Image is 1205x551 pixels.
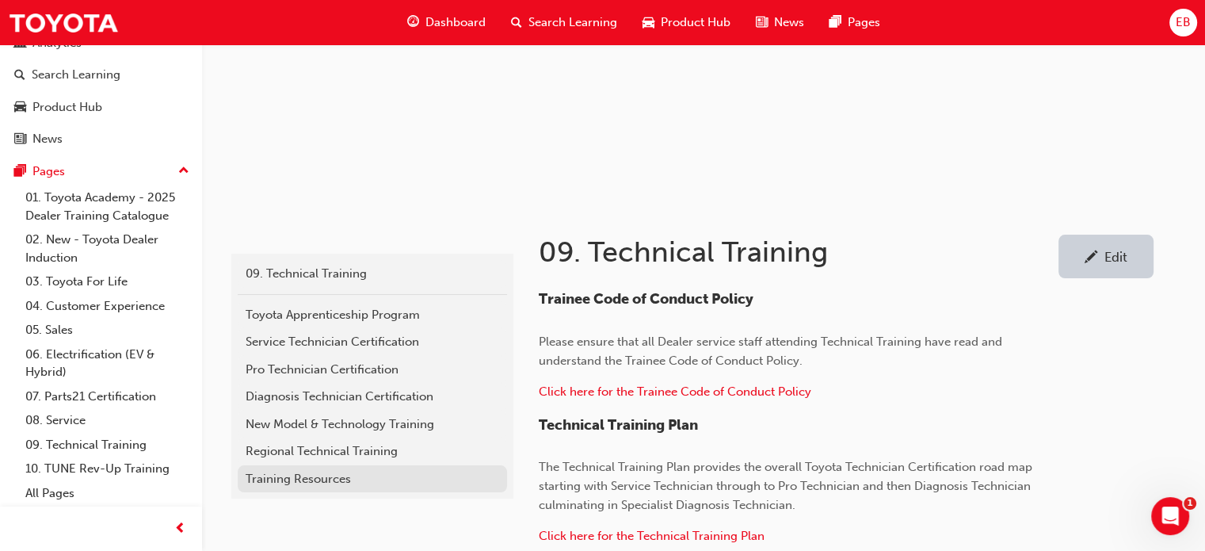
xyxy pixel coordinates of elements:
a: Pro Technician Certification [238,356,507,384]
a: Regional Technical Training [238,438,507,465]
span: car-icon [643,13,654,33]
a: pages-iconPages [817,6,893,39]
a: 08. Service [19,408,196,433]
a: news-iconNews [743,6,817,39]
a: 05. Sales [19,318,196,342]
a: 06. Electrification (EV & Hybrid) [19,342,196,385]
a: Service Technician Certification [238,328,507,356]
span: news-icon [14,132,26,147]
span: up-icon [178,161,189,182]
span: Dashboard [425,13,486,32]
div: Product Hub [32,98,102,117]
div: New Model & Technology Training [246,415,499,434]
div: News [32,130,63,148]
span: prev-icon [174,519,186,539]
h1: 09. Technical Training [539,235,1058,270]
a: Edit [1058,235,1154,278]
a: Training Resources [238,465,507,493]
a: New Model & Technology Training [238,411,507,438]
div: 09. Technical Training [246,265,499,283]
span: guage-icon [407,13,419,33]
div: Toyota Apprenticeship Program [246,306,499,324]
span: News [774,13,804,32]
img: Trak [8,5,119,40]
span: Pages [848,13,880,32]
a: 04. Customer Experience [19,294,196,319]
a: Product Hub [6,93,196,122]
a: ​Click here for the Technical Training Plan [539,529,765,543]
div: Edit [1104,249,1127,265]
div: Pages [32,163,65,181]
span: 1 [1184,497,1196,510]
span: chart-icon [14,36,26,51]
a: guage-iconDashboard [395,6,498,39]
span: Click here for the Technical Training Plan [539,529,765,543]
span: Please ensure that all Dealer service staff attending Technical Training have read and understand... [539,335,1005,368]
span: Technical Training Plan [539,416,698,434]
span: Product Hub [661,13,730,32]
iframe: Intercom live chat [1151,497,1189,535]
a: Search Learning [6,60,196,90]
a: All Pages [19,481,196,506]
span: Trainee Code of Conduct Policy [539,290,753,308]
a: 09. Technical Training [238,260,507,288]
a: Toyota Apprenticeship Program [238,301,507,329]
a: 01. Toyota Academy - 2025 Dealer Training Catalogue [19,186,196,228]
span: Search Learning [528,13,617,32]
span: pages-icon [829,13,841,33]
div: Diagnosis Technician Certification [246,388,499,406]
a: Diagnosis Technician Certification [238,383,507,411]
div: Service Technician Certification [246,333,499,351]
a: 02. New - Toyota Dealer Induction [19,228,196,270]
button: EB [1169,9,1197,36]
span: car-icon [14,101,26,115]
span: search-icon [14,68,25,82]
span: search-icon [511,13,522,33]
span: news-icon [756,13,768,33]
a: search-iconSearch Learning [498,6,630,39]
span: The Technical Training Plan provides the overall Toyota Technician Certification road map startin... [539,460,1035,512]
span: EB [1176,13,1191,32]
span: pages-icon [14,165,26,179]
div: Training Resources [246,470,499,488]
a: 09. Technical Training [19,433,196,457]
a: News [6,124,196,154]
div: Search Learning [32,66,120,84]
button: Pages [6,157,196,186]
a: Click here for the Trainee Code of Conduct Policy [539,385,811,399]
div: Regional Technical Training [246,442,499,461]
a: 10. TUNE Rev-Up Training [19,457,196,481]
div: Pro Technician Certification [246,361,499,379]
a: 03. Toyota For Life [19,270,196,294]
a: car-iconProduct Hub [630,6,743,39]
a: 07. Parts21 Certification [19,385,196,409]
span: pencil-icon [1085,251,1098,266]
